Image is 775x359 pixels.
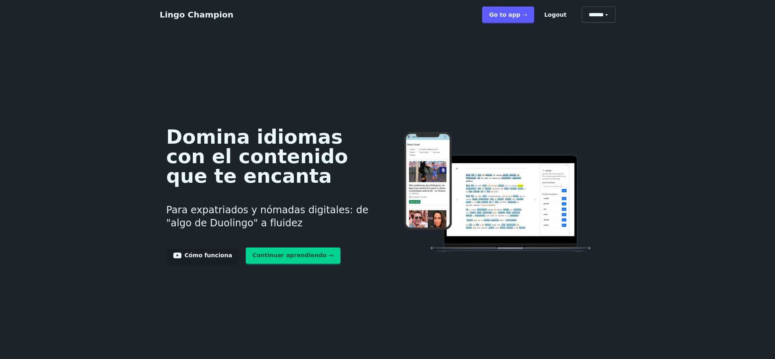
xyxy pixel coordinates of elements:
[388,132,609,254] img: Aprende idiomas en línea
[537,7,574,23] button: Logout
[160,10,234,20] a: Lingo Champion
[166,194,375,239] h3: Para expatriados y nómadas digitales: de "algo de Duolingo" a fluidez
[166,127,375,186] h1: Domina idiomas con el contenido que te encanta
[166,247,239,264] a: Cómo funciona
[246,247,341,264] a: Continuar aprendiendo →
[482,7,534,23] a: Go to app ➝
